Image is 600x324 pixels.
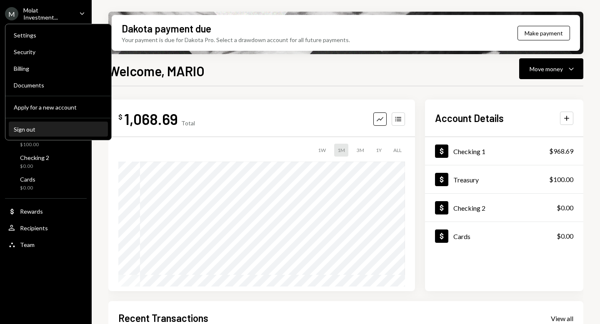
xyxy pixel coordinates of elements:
h2: Account Details [435,111,504,125]
div: Total [181,120,195,127]
div: $0.00 [20,163,49,170]
div: $968.69 [549,146,573,156]
div: M [5,7,18,20]
div: Apply for a new account [14,104,103,111]
a: Checking 2$0.00 [5,152,87,172]
div: Your payment is due for Dakota Pro. Select a drawdown account for all future payments. [122,35,350,44]
div: 1Y [372,144,385,157]
div: 1W [315,144,329,157]
a: Billing [9,61,108,76]
div: 3M [353,144,367,157]
div: Move money [530,65,563,73]
div: Security [14,48,103,55]
div: Dakota payment due [122,22,211,35]
div: $100.00 [20,141,43,148]
div: $0.00 [557,231,573,241]
div: Treasury [453,176,479,184]
div: $100.00 [549,174,573,184]
div: Documents [14,82,103,89]
a: Cards$0.00 [5,173,87,193]
div: Molat Investment... [23,7,72,21]
a: Checking 1$968.69 [425,137,583,165]
div: Checking 2 [20,154,49,161]
div: Team [20,241,35,248]
div: 1,068.69 [124,110,178,128]
a: Recipients [5,220,87,235]
div: Checking 2 [453,204,485,212]
div: Cards [20,176,35,183]
div: $ [118,113,122,121]
div: $0.00 [557,203,573,213]
a: View all [551,314,573,323]
div: Checking 1 [453,147,485,155]
div: ALL [390,144,405,157]
div: Rewards [20,208,43,215]
div: Billing [14,65,103,72]
button: Make payment [517,26,570,40]
button: Move money [519,58,583,79]
a: Team [5,237,87,252]
div: Recipients [20,224,48,232]
a: Settings [9,27,108,42]
button: Apply for a new account [9,100,108,115]
div: Sign out [14,126,103,133]
a: Rewards [5,204,87,219]
div: Settings [14,32,103,39]
div: $0.00 [20,184,35,192]
div: 1M [334,144,348,157]
button: Sign out [9,122,108,137]
a: Security [9,44,108,59]
div: Cards [453,232,470,240]
a: Cards$0.00 [425,222,583,250]
a: Treasury$100.00 [425,165,583,193]
h1: Welcome, MARIO [108,62,205,79]
a: Documents [9,77,108,92]
a: Checking 2$0.00 [425,194,583,222]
